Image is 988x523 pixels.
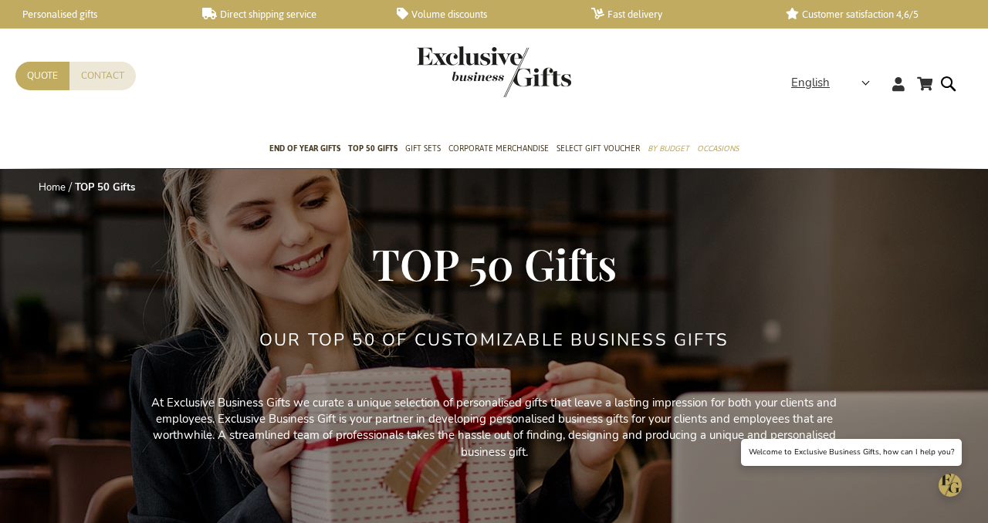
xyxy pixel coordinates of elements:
a: Corporate Merchandise [448,130,549,169]
a: End of year gifts [269,130,340,169]
span: By Budget [648,140,689,157]
a: Select Gift Voucher [557,130,640,169]
a: Quote [15,62,69,90]
a: Gift Sets [405,130,441,169]
a: TOP 50 Gifts [348,130,398,169]
span: Gift Sets [405,140,441,157]
span: Occasions [697,140,739,157]
a: Occasions [697,130,739,169]
a: By Budget [648,130,689,169]
strong: TOP 50 Gifts [75,181,135,194]
a: Contact [69,62,136,90]
h2: Our TOP 50 of Customizable Business Gifts [259,331,729,349]
a: Home [39,181,66,194]
a: Fast delivery [591,8,761,21]
span: Corporate Merchandise [448,140,549,157]
a: Customer satisfaction 4,6/5 [786,8,956,21]
p: At Exclusive Business Gifts we curate a unique selection of personalised gifts that leave a lasti... [147,395,841,461]
span: TOP 50 Gifts [348,140,398,157]
a: Personalised gifts [8,8,178,21]
span: Select Gift Voucher [557,140,640,157]
a: Direct shipping service [202,8,372,21]
a: Volume discounts [397,8,567,21]
img: Exclusive Business gifts logo [417,46,571,97]
span: End of year gifts [269,140,340,157]
span: English [791,74,830,92]
a: store logo [417,46,494,97]
span: TOP 50 Gifts [372,235,617,292]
